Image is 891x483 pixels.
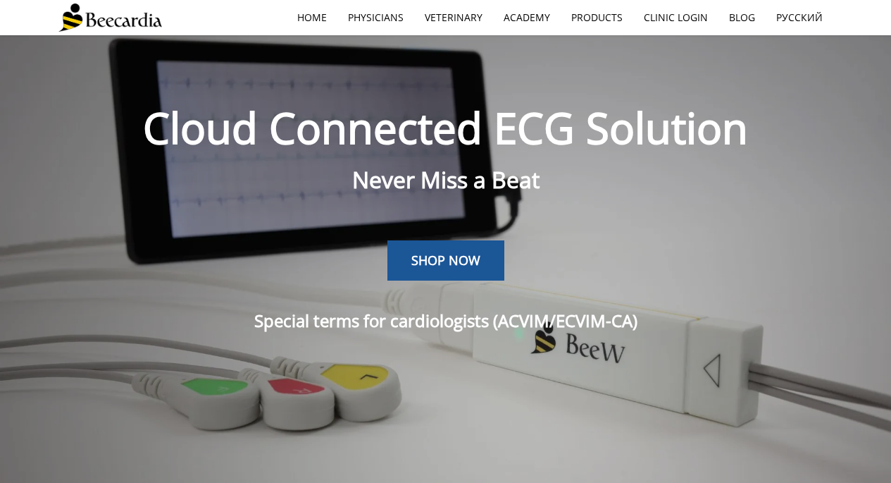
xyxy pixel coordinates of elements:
[337,1,414,34] a: Physicians
[387,240,504,281] a: SHOP NOW
[493,1,561,34] a: Academy
[254,309,637,332] span: Special terms for cardiologists (ACVIM/ECVIM-CA)
[633,1,718,34] a: Clinic Login
[718,1,766,34] a: Blog
[352,164,540,195] span: Never Miss a Beat
[414,1,493,34] a: Veterinary
[287,1,337,34] a: home
[411,252,480,269] span: SHOP NOW
[143,99,748,157] span: Cloud Connected ECG Solution
[561,1,633,34] a: Products
[58,4,162,32] img: Beecardia
[766,1,833,34] a: Русский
